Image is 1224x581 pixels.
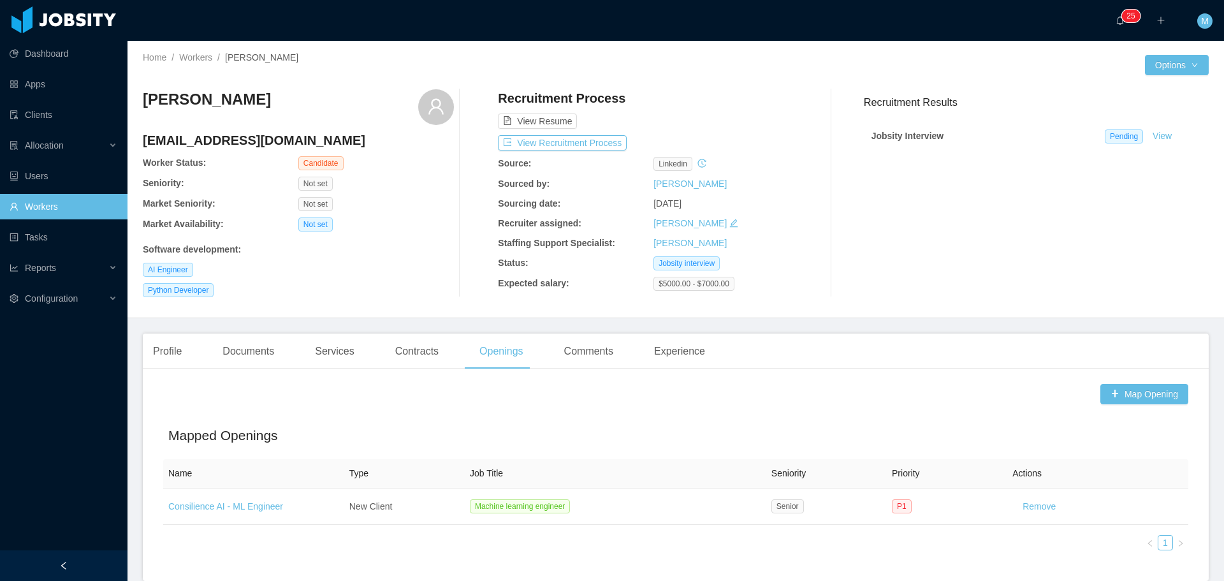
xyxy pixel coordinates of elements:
span: Allocation [25,140,64,151]
div: Openings [469,334,534,369]
span: Job Title [470,468,503,478]
b: Seniority: [143,178,184,188]
button: icon: exportView Recruitment Process [498,135,627,151]
div: Profile [143,334,192,369]
div: Experience [644,334,715,369]
a: Consilience AI - ML Engineer [168,501,283,511]
i: icon: history [697,159,706,168]
i: icon: line-chart [10,263,18,272]
p: 5 [1131,10,1135,22]
i: icon: left [1146,540,1154,547]
i: icon: plus [1156,16,1165,25]
span: Not set [298,197,333,211]
span: Python Developer [143,283,214,297]
a: icon: exportView Recruitment Process [498,138,627,148]
span: P1 [892,499,912,513]
h3: Recruitment Results [864,94,1209,110]
span: [PERSON_NAME] [225,52,298,63]
div: Documents [212,334,284,369]
span: / [171,52,174,63]
span: / [217,52,220,63]
a: [PERSON_NAME] [653,238,727,248]
div: Services [305,334,364,369]
a: icon: robotUsers [10,163,117,189]
span: Machine learning engineer [470,499,570,513]
b: Expected salary: [498,278,569,288]
span: Pending [1105,129,1143,143]
p: 2 [1126,10,1131,22]
b: Market Seniority: [143,198,215,209]
b: Worker Status: [143,158,206,168]
b: Recruiter assigned: [498,218,581,228]
span: Actions [1012,468,1042,478]
i: icon: setting [10,294,18,303]
span: Reports [25,263,56,273]
span: Jobsity interview [653,256,720,270]
a: icon: profileTasks [10,224,117,250]
a: icon: pie-chartDashboard [10,41,117,66]
button: Remove [1012,496,1066,517]
button: icon: file-textView Resume [498,114,577,129]
div: Comments [554,334,623,369]
span: M [1201,13,1209,29]
b: Sourced by: [498,179,550,189]
b: Sourcing date: [498,198,560,209]
span: Senior [771,499,804,513]
i: icon: right [1177,540,1184,547]
a: [PERSON_NAME] [653,179,727,189]
b: Status: [498,258,528,268]
li: 1 [1158,535,1173,550]
div: Contracts [385,334,449,369]
span: AI Engineer [143,263,193,277]
sup: 25 [1121,10,1140,22]
a: icon: appstoreApps [10,71,117,97]
b: Staffing Support Specialist: [498,238,615,248]
b: Market Availability: [143,219,224,229]
a: [PERSON_NAME] [653,218,727,228]
span: Not set [298,177,333,191]
b: Source: [498,158,531,168]
span: linkedin [653,157,692,171]
span: Candidate [298,156,344,170]
i: icon: solution [10,141,18,150]
span: Configuration [25,293,78,304]
a: icon: file-textView Resume [498,116,577,126]
span: Type [349,468,368,478]
h4: [EMAIL_ADDRESS][DOMAIN_NAME] [143,131,454,149]
span: Seniority [771,468,806,478]
span: Name [168,468,192,478]
strong: Jobsity Interview [871,131,944,141]
i: icon: user [427,98,445,115]
span: $5000.00 - $7000.00 [653,277,734,291]
button: icon: plusMap Opening [1100,384,1188,404]
a: icon: auditClients [10,102,117,128]
b: Software development : [143,244,241,254]
h2: Mapped Openings [168,425,1183,446]
h3: [PERSON_NAME] [143,89,271,110]
span: Priority [892,468,920,478]
li: Next Page [1173,535,1188,550]
a: 1 [1158,536,1172,550]
span: Not set [298,217,333,232]
button: Optionsicon: down [1145,55,1209,75]
i: icon: edit [729,219,738,228]
li: Previous Page [1142,535,1158,550]
a: View [1148,131,1176,141]
a: Home [143,52,166,63]
a: Workers [179,52,212,63]
a: icon: userWorkers [10,194,117,219]
i: icon: bell [1116,16,1125,25]
span: [DATE] [653,198,681,209]
td: New Client [344,489,465,525]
